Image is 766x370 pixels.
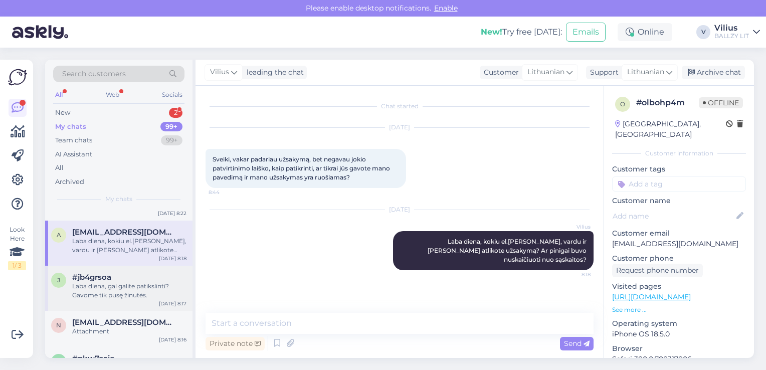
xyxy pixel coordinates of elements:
div: V [696,25,710,39]
div: AI Assistant [55,149,92,159]
div: Customer information [612,149,746,158]
span: My chats [105,195,132,204]
span: #pkw7eaio [72,354,115,363]
div: Request phone number [612,264,703,277]
span: Lithuanian [527,67,564,78]
div: [DATE] 8:18 [159,255,186,262]
div: My chats [55,122,86,132]
a: [URL][DOMAIN_NAME] [612,292,691,301]
span: o [620,100,625,108]
span: anzela14141@gmail.com [72,228,176,237]
p: iPhone OS 18.5.0 [612,329,746,339]
div: Online [618,23,672,41]
div: [DATE] [206,123,594,132]
span: 8:18 [553,271,591,278]
div: Web [104,88,121,101]
span: p [57,357,61,365]
div: 99+ [161,135,182,145]
button: Emails [566,23,606,42]
span: Vilius [553,223,591,231]
span: j [57,276,60,284]
div: [GEOGRAPHIC_DATA], [GEOGRAPHIC_DATA] [615,119,726,140]
div: Vilius [714,24,749,32]
span: Send [564,339,590,348]
div: All [55,163,64,173]
div: Private note [206,337,265,350]
div: # olbohp4m [636,97,699,109]
span: Search customers [62,69,126,79]
span: a [57,231,61,239]
span: 8:44 [209,189,246,196]
div: [DATE] 8:22 [158,210,186,217]
p: Customer email [612,228,746,239]
div: Attachment [72,327,186,336]
div: New [55,108,70,118]
div: Archive chat [682,66,745,79]
div: leading the chat [243,67,304,78]
span: Lithuanian [627,67,664,78]
div: All [53,88,65,101]
span: Enable [431,4,461,13]
div: [DATE] 8:16 [159,336,186,343]
span: nojus.virbalas@gmail.com [72,318,176,327]
span: #jb4grsoa [72,273,111,282]
div: Laba diena, kokiu el.[PERSON_NAME], vardu ir [PERSON_NAME] atlikote užsakymą? Ar pinigai buvo nus... [72,237,186,255]
p: Customer name [612,196,746,206]
p: Operating system [612,318,746,329]
span: Vilius [210,67,229,78]
p: Browser [612,343,746,354]
b: New! [481,27,502,37]
input: Add name [613,211,734,222]
div: [DATE] [206,205,594,214]
p: [EMAIL_ADDRESS][DOMAIN_NAME] [612,239,746,249]
div: 1 / 3 [8,261,26,270]
div: BALLZY LIT [714,32,749,40]
div: 99+ [160,122,182,132]
p: Visited pages [612,281,746,292]
div: Archived [55,177,84,187]
input: Add a tag [612,176,746,192]
span: Sveiki, vakar padariau užsakymą, bet negavau jokio patvirtinimo laiško, kaip patikrinti, ar tikra... [213,155,392,181]
p: Safari 380.0.788317806 [612,354,746,364]
div: Support [586,67,619,78]
div: Customer [480,67,519,78]
div: Team chats [55,135,92,145]
div: 2 [169,108,182,118]
p: Customer phone [612,253,746,264]
div: Try free [DATE]: [481,26,562,38]
p: See more ... [612,305,746,314]
div: Look Here [8,225,26,270]
div: Chat started [206,102,594,111]
div: Socials [160,88,184,101]
div: [DATE] 8:17 [159,300,186,307]
span: Offline [699,97,743,108]
span: Laba diena, kokiu el.[PERSON_NAME], vardu ir [PERSON_NAME] atlikote užsakymą? Ar pinigai buvo nus... [428,238,588,263]
span: n [56,321,61,329]
img: Askly Logo [8,68,27,87]
a: ViliusBALLZY LIT [714,24,760,40]
p: Customer tags [612,164,746,174]
div: Laba diena, gal galite patikslinti? Gavome tik pusę žinutės. [72,282,186,300]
